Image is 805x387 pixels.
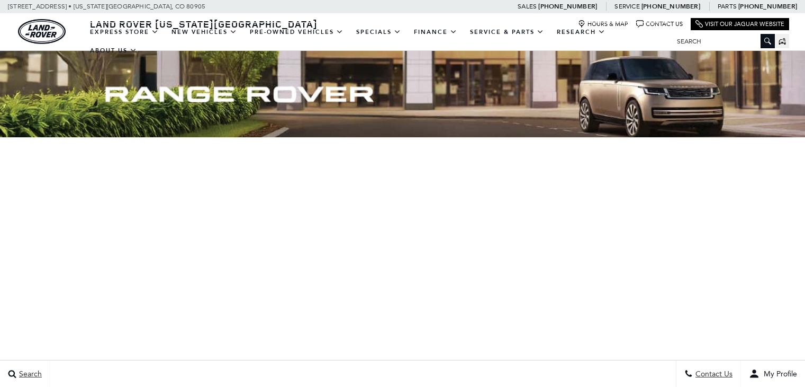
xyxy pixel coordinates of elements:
[18,19,66,44] img: Land Rover
[243,23,350,41] a: Pre-Owned Vehicles
[759,370,797,379] span: My Profile
[84,41,143,60] a: About Us
[84,23,165,41] a: EXPRESS STORE
[464,23,550,41] a: Service & Parts
[8,3,205,10] a: [STREET_ADDRESS] • [US_STATE][GEOGRAPHIC_DATA], CO 80905
[538,2,597,11] a: [PHONE_NUMBER]
[636,20,683,28] a: Contact Us
[518,3,537,10] span: Sales
[550,23,612,41] a: Research
[669,35,775,48] input: Search
[693,370,732,379] span: Contact Us
[165,23,243,41] a: New Vehicles
[578,20,628,28] a: Hours & Map
[738,2,797,11] a: [PHONE_NUMBER]
[741,360,805,387] button: user-profile-menu
[16,370,42,379] span: Search
[18,19,66,44] a: land-rover
[408,23,464,41] a: Finance
[614,3,639,10] span: Service
[695,20,784,28] a: Visit Our Jaguar Website
[84,17,324,30] a: Land Rover [US_STATE][GEOGRAPHIC_DATA]
[641,2,700,11] a: [PHONE_NUMBER]
[718,3,737,10] span: Parts
[350,23,408,41] a: Specials
[84,23,669,60] nav: Main Navigation
[90,17,318,30] span: Land Rover [US_STATE][GEOGRAPHIC_DATA]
